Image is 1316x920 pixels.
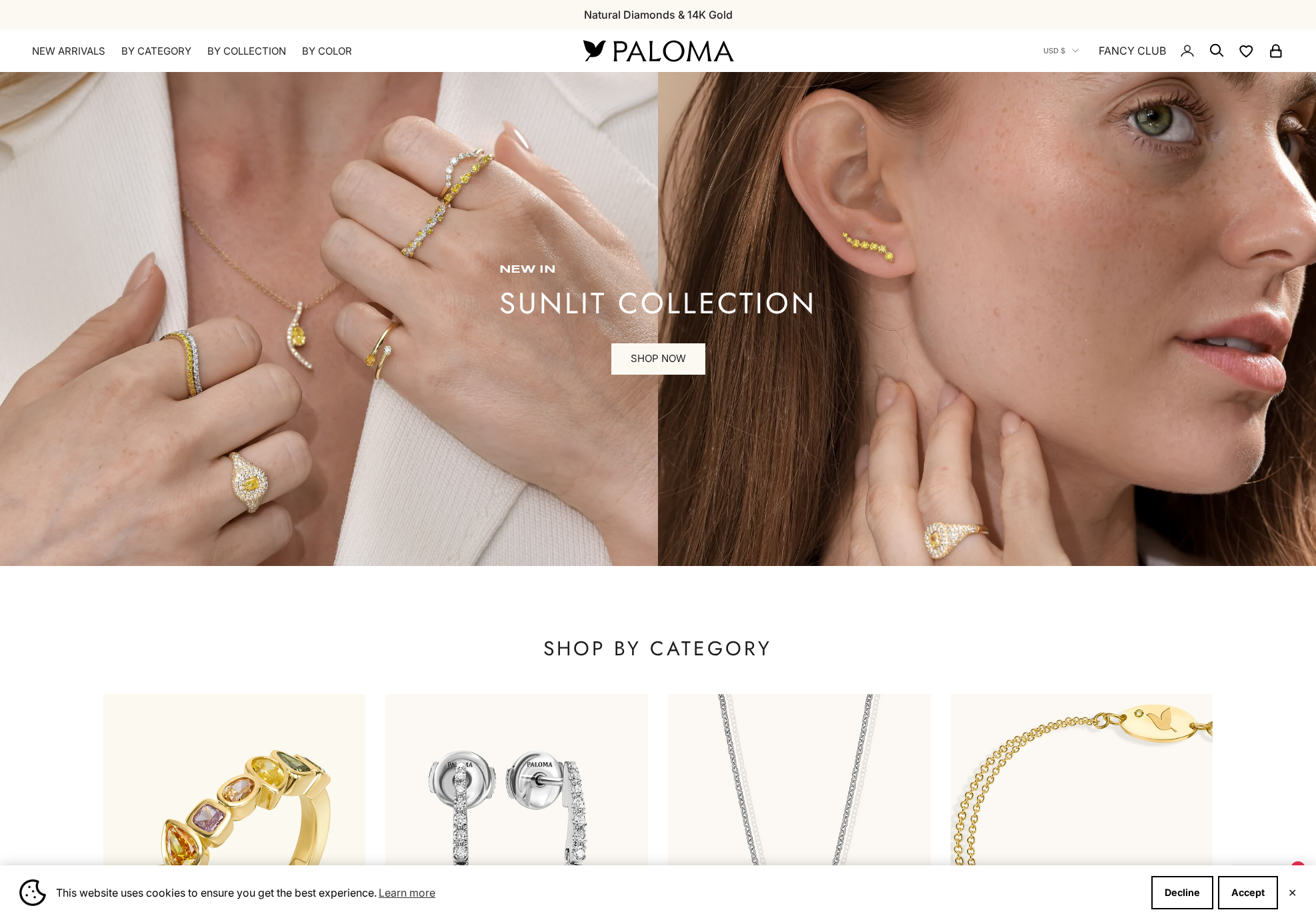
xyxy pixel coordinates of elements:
p: new in [499,263,817,277]
a: FANCY CLUB [1099,42,1166,59]
p: sunlit collection [499,290,817,317]
button: Decline [1151,876,1213,909]
summary: By Collection [207,45,286,58]
button: Close [1288,889,1297,897]
button: USD $ [1043,45,1079,57]
img: Cookie banner [19,879,46,906]
span: USD $ [1043,45,1065,57]
nav: Secondary navigation [1043,29,1284,72]
p: Natural Diamonds & 14K Gold [584,6,733,23]
summary: By Color [302,45,352,58]
a: SHOP NOW [611,343,705,375]
p: SHOP BY CATEGORY [103,635,1213,662]
span: This website uses cookies to ensure you get the best experience. [56,883,1141,903]
summary: By Category [121,45,191,58]
a: Learn more [377,883,437,903]
a: NEW ARRIVALS [32,45,105,58]
button: Accept [1218,876,1278,909]
nav: Primary navigation [32,45,551,58]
